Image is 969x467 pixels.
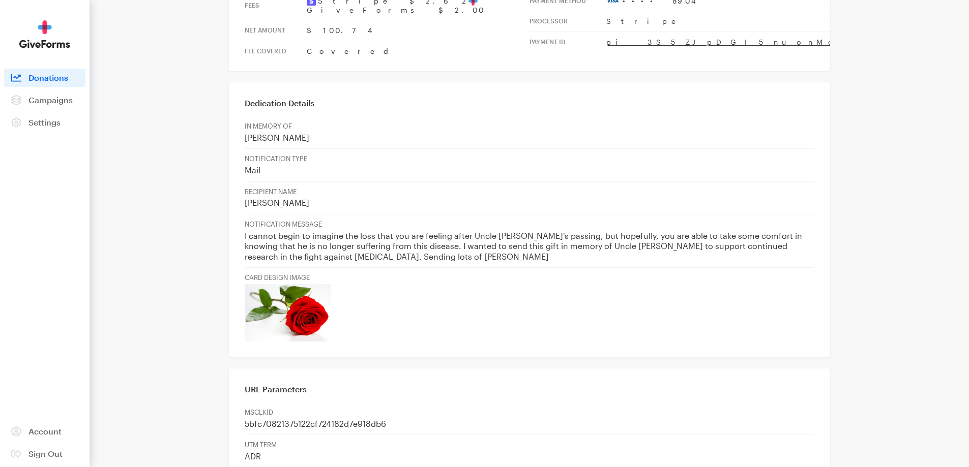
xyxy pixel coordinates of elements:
[245,441,814,449] p: UTM TERM
[332,81,637,114] td: Thank You!
[360,341,610,464] td: Your generous, tax-deductible gift to [MEDICAL_DATA] Research will go to work to help fund promis...
[28,117,61,127] span: Settings
[245,419,814,429] p: 5bfc70821375122cf724182d7e918db6
[4,422,85,441] a: Account
[4,113,85,132] a: Settings
[245,198,814,208] p: [PERSON_NAME]
[19,20,70,48] img: GiveForms
[28,449,63,458] span: Sign Out
[28,73,68,82] span: Donations
[530,11,606,32] th: Processor
[4,91,85,109] a: Campaigns
[245,133,814,143] p: [PERSON_NAME]
[28,95,73,105] span: Campaigns
[28,426,62,436] span: Account
[4,445,85,463] a: Sign Out
[606,38,942,46] a: pi_3S5ZJpDGI5nuonMo0qJA3UdZ
[245,408,814,417] p: MSCLKID
[245,188,814,196] p: RECIPIENT NAME
[530,32,606,52] th: Payment Id
[245,220,814,229] p: NOTIFICATION MESSAGE
[307,20,530,41] td: $100.74
[245,41,307,61] th: Fee Covered
[245,284,331,341] img: 5.jpg
[245,451,814,462] p: ADR
[245,20,307,41] th: Net Amount
[245,154,814,163] p: NOTIFICATION TYPE
[606,11,942,32] td: Stripe
[4,69,85,87] a: Donations
[245,165,814,176] p: Mail
[245,273,814,282] p: CARD DESIGN IMAGE
[245,231,814,262] p: I cannot begin to imagine the loss that you are feeling after Uncle [PERSON_NAME]'s passing, but ...
[307,41,530,61] td: Covered
[396,17,574,46] img: BrightFocus Foundation | Alzheimer's Disease Research
[245,98,814,108] h3: Dedication Details
[245,384,814,394] h3: URL Parameters
[245,122,814,131] p: IN MEMORY OF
